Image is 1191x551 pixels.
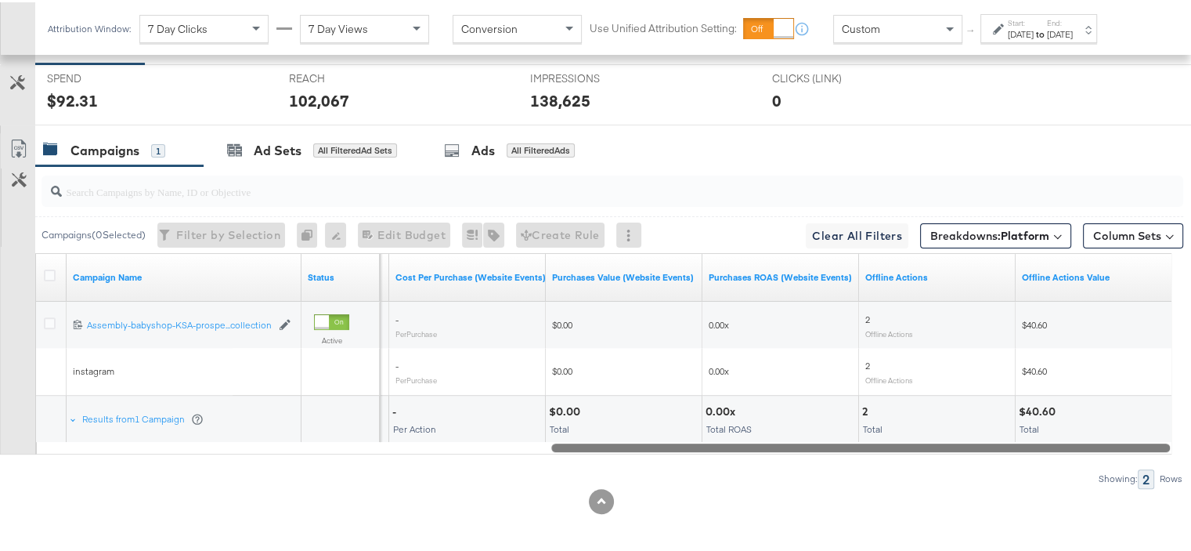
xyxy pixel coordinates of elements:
span: Total [1020,421,1039,433]
a: Offline Actions. [865,269,1009,281]
sub: Offline Actions [865,373,913,382]
div: Results from1 Campaign [70,393,207,440]
span: 2 [865,311,870,323]
span: Total [550,421,569,433]
sub: Per Purchase [395,327,437,336]
div: 2 [862,402,872,417]
span: 7 Day Clicks [148,20,208,34]
strong: to [1034,26,1047,38]
span: - [395,311,399,323]
div: Attribution Window: [47,21,132,32]
div: $0.00 [549,402,585,417]
div: All Filtered Ads [507,141,575,155]
a: The total value of the purchase actions tracked by your Custom Audience pixel on your website aft... [552,269,696,281]
div: 138,625 [530,87,590,110]
span: $40.60 [1022,363,1047,375]
span: IMPRESSIONS [530,69,648,84]
div: Assembly-babyshop-KSA-prospe...collection [87,317,271,329]
a: The total value of the purchase actions divided by spend tracked by your Custom Audience pixel on... [709,269,853,281]
button: Column Sets [1083,221,1183,246]
div: 0.00x [706,402,740,417]
span: Conversion [461,20,518,34]
div: Ad Sets [254,140,301,158]
a: Your campaign name. [73,269,295,281]
div: - [392,402,401,417]
a: The average cost for each purchase tracked by your Custom Audience pixel on your website after pe... [395,269,546,281]
label: End: [1047,16,1073,26]
span: Clear All Filters [812,224,902,244]
span: Breakdowns: [930,226,1049,241]
label: Start: [1008,16,1034,26]
a: Offline Actions. [1022,269,1166,281]
span: Total ROAS [706,421,752,433]
div: [DATE] [1047,26,1073,38]
sub: Offline Actions [865,327,913,336]
span: 7 Day Views [309,20,368,34]
span: CLICKS (LINK) [772,69,890,84]
b: Platform [1001,227,1049,241]
a: Shows the current state of your Ad Campaign. [308,269,374,281]
div: $40.60 [1019,402,1060,417]
div: 1 [151,142,165,156]
div: Showing: [1098,471,1138,482]
span: Custom [842,20,880,34]
span: REACH [289,69,406,84]
div: Results from 1 Campaign [82,411,204,423]
sub: Per Purchase [395,373,437,382]
div: [DATE] [1008,26,1034,38]
span: SPEND [47,69,164,84]
div: All Filtered Ad Sets [313,141,397,155]
a: Assembly-babyshop-KSA-prospe...collection [87,317,271,330]
span: 0.00x [709,317,729,328]
span: $0.00 [552,317,572,328]
div: 102,067 [289,87,349,110]
label: Active [314,333,349,343]
span: - [395,357,399,369]
div: Campaigns [70,140,139,158]
button: Clear All Filters [806,221,908,246]
span: ↑ [964,27,979,32]
span: Per Action [393,421,436,433]
span: 2 [865,357,870,369]
div: Campaigns ( 0 Selected) [42,226,146,240]
span: $40.60 [1022,317,1047,328]
span: 0.00x [709,363,729,375]
label: Use Unified Attribution Setting: [590,19,737,34]
div: Ads [471,140,495,158]
span: instagram [73,363,114,375]
input: Search Campaigns by Name, ID or Objective [62,168,1081,198]
button: Breakdowns:Platform [920,221,1071,246]
span: $0.00 [552,363,572,375]
span: Total [863,421,882,433]
div: $92.31 [47,87,98,110]
div: Rows [1159,471,1183,482]
div: 0 [297,220,325,245]
div: 2 [1138,467,1154,487]
div: 0 [772,87,781,110]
